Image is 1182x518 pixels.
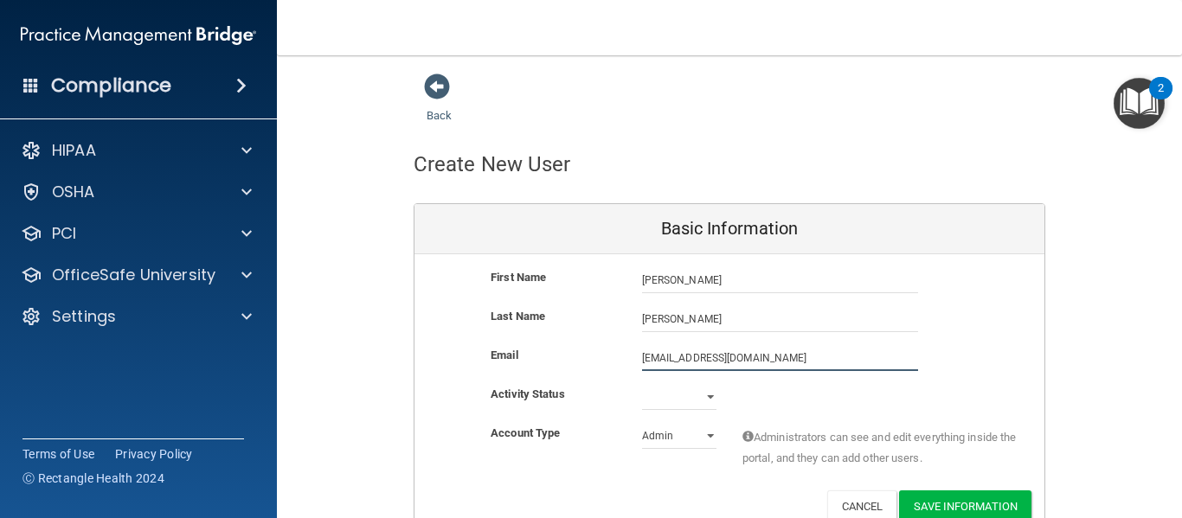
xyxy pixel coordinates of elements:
[491,310,545,323] b: Last Name
[883,395,1161,464] iframe: Drift Widget Chat Controller
[491,387,565,400] b: Activity Status
[491,349,518,361] b: Email
[21,18,256,53] img: PMB logo
[21,223,252,244] a: PCI
[491,426,560,439] b: Account Type
[52,182,95,202] p: OSHA
[22,470,164,487] span: Ⓒ Rectangle Health 2024
[414,153,571,176] h4: Create New User
[21,140,252,161] a: HIPAA
[21,265,252,285] a: OfficeSafe University
[115,445,193,463] a: Privacy Policy
[1114,78,1165,129] button: Open Resource Center, 2 new notifications
[21,182,252,202] a: OSHA
[52,265,215,285] p: OfficeSafe University
[1158,88,1164,111] div: 2
[52,140,96,161] p: HIPAA
[52,223,76,244] p: PCI
[52,306,116,327] p: Settings
[21,306,252,327] a: Settings
[22,445,94,463] a: Terms of Use
[427,88,452,122] a: Back
[414,204,1044,254] div: Basic Information
[491,271,546,284] b: First Name
[51,74,171,98] h4: Compliance
[742,427,1018,469] span: Administrators can see and edit everything inside the portal, and they can add other users.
